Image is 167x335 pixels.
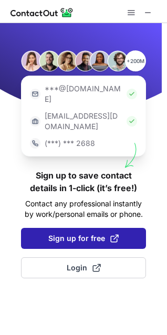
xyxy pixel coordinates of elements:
p: Contact any professional instantly by work/personal emails or phone. [21,198,146,219]
h1: Sign up to save contact details in 1-click (it’s free!) [21,169,146,194]
img: ContactOut v5.3.10 [11,6,74,19]
img: Person #6 [107,50,128,71]
img: Check Icon [127,89,137,99]
p: [EMAIL_ADDRESS][DOMAIN_NAME] [45,111,122,132]
p: +200M [125,50,146,71]
img: Check Icon [127,116,137,127]
img: https://contactout.com/extension/app/static/media/login-email-icon.f64bce713bb5cd1896fef81aa7b14a... [30,89,40,99]
span: Sign up for free [48,233,119,244]
img: Person #3 [57,50,78,71]
span: Login [67,263,101,273]
img: Person #4 [75,50,96,71]
img: https://contactout.com/extension/app/static/media/login-work-icon.638a5007170bc45168077fde17b29a1... [30,116,40,127]
button: Login [21,257,146,278]
img: Person #5 [89,50,110,71]
button: Sign up for free [21,228,146,249]
p: ***@[DOMAIN_NAME] [45,83,122,104]
img: https://contactout.com/extension/app/static/media/login-phone-icon.bacfcb865e29de816d437549d7f4cb... [30,138,40,149]
img: Person #2 [39,50,60,71]
img: Person #1 [21,50,42,71]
